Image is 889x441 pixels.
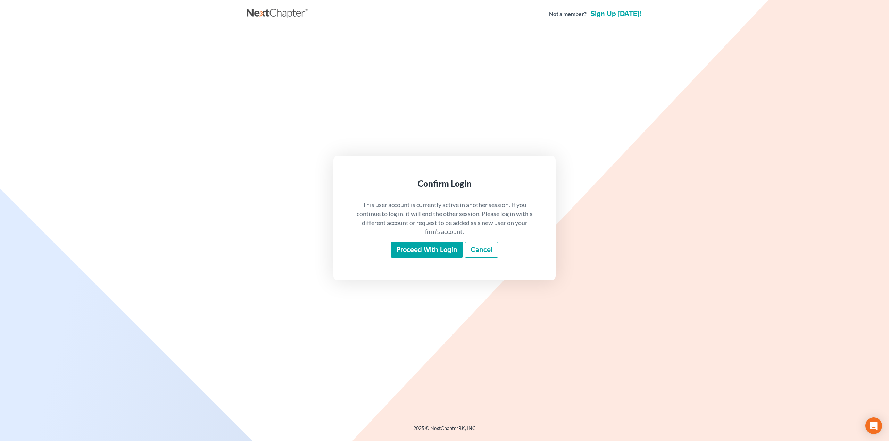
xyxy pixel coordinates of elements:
a: Sign up [DATE]! [589,10,642,17]
a: Cancel [465,242,498,258]
strong: Not a member? [549,10,587,18]
div: Confirm Login [356,178,533,189]
p: This user account is currently active in another session. If you continue to log in, it will end ... [356,201,533,236]
div: Open Intercom Messenger [865,417,882,434]
div: 2025 © NextChapterBK, INC [247,425,642,437]
input: Proceed with login [391,242,463,258]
